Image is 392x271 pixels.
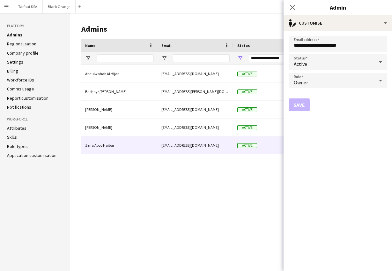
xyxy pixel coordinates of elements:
[7,23,63,29] h3: Platform
[158,136,233,154] div: [EMAIL_ADDRESS][DOMAIN_NAME]
[237,125,257,130] span: Active
[294,61,307,67] span: Active
[161,43,172,48] span: Email
[237,107,257,112] span: Active
[237,72,257,76] span: Active
[7,116,63,122] h3: Workforce
[7,77,34,83] a: Workforce IDs
[158,83,233,100] div: [EMAIL_ADDRESS][PERSON_NAME][DOMAIN_NAME]
[7,32,22,38] a: Admins
[7,68,18,74] a: Billing
[81,24,333,34] h1: Admins
[284,15,392,31] div: Customise
[7,143,28,149] a: Role types
[7,125,26,131] a: Attributes
[7,134,17,140] a: Skills
[81,83,158,100] div: Bashayr [PERSON_NAME]
[237,43,250,48] span: Status
[237,55,243,61] button: Open Filter Menu
[237,89,257,94] span: Active
[158,101,233,118] div: [EMAIL_ADDRESS][DOMAIN_NAME]
[7,104,31,110] a: Notifications
[43,0,76,13] button: Black Orange
[237,143,257,148] span: Active
[294,79,308,86] span: Owner
[81,136,158,154] div: Zena Aboo Haibar
[173,54,230,62] input: Email Filter Input
[97,54,154,62] input: Name Filter Input
[158,65,233,82] div: [EMAIL_ADDRESS][DOMAIN_NAME]
[158,119,233,136] div: [EMAIL_ADDRESS][DOMAIN_NAME]
[7,50,39,56] a: Company profile
[81,101,158,118] div: [PERSON_NAME]
[7,41,36,47] a: Regionalisation
[85,55,91,61] button: Open Filter Menu
[81,119,158,136] div: [PERSON_NAME]
[7,95,48,101] a: Report customisation
[161,55,167,61] button: Open Filter Menu
[85,43,95,48] span: Name
[7,152,56,158] a: Application customisation
[7,86,34,92] a: Comms usage
[7,59,23,65] a: Settings
[81,65,158,82] div: Abdulwahab Al Hijan
[284,3,392,12] h3: Admin
[13,0,43,13] button: Tarfaat KSA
